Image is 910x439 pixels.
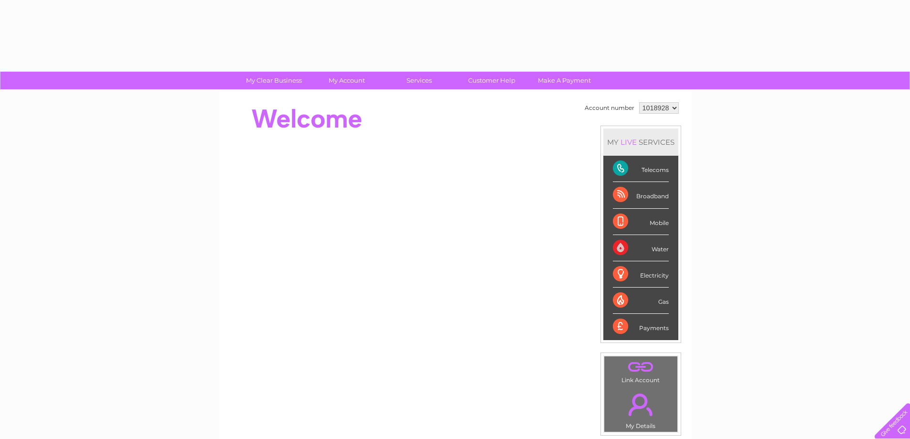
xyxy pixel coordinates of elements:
a: My Clear Business [235,72,313,89]
div: Broadband [613,182,669,208]
a: My Account [307,72,386,89]
a: Services [380,72,459,89]
div: MY SERVICES [603,128,678,156]
div: Mobile [613,209,669,235]
a: . [607,388,675,421]
div: Electricity [613,261,669,288]
a: Customer Help [452,72,531,89]
a: Make A Payment [525,72,604,89]
div: Telecoms [613,156,669,182]
td: My Details [604,385,678,432]
td: Link Account [604,356,678,386]
a: . [607,359,675,375]
div: Gas [613,288,669,314]
td: Account number [582,100,637,116]
div: Water [613,235,669,261]
div: Payments [613,314,669,340]
div: LIVE [619,138,639,147]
